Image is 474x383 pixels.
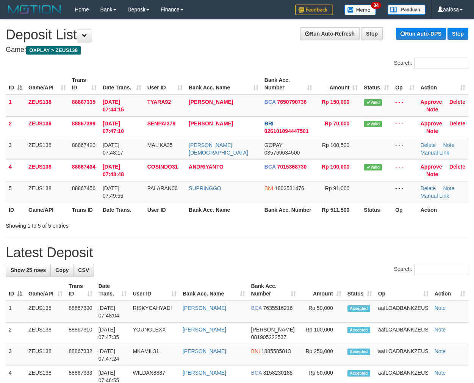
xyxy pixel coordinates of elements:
span: SENPAI378 [147,120,175,127]
th: ID: activate to sort column descending [6,279,25,301]
th: Status: activate to sort column ascending [344,279,375,301]
a: Delete [449,120,465,127]
span: Copy [55,267,69,273]
span: [DATE] 07:47:10 [103,120,124,134]
label: Search: [394,264,468,275]
span: Copy 026101094447501 to clipboard [264,128,309,134]
img: Feedback.jpg [295,5,333,15]
th: Op: activate to sort column ascending [375,279,432,301]
td: [DATE] 07:47:35 [95,323,130,344]
a: Run Auto-Refresh [300,27,360,40]
th: ID: activate to sort column descending [6,73,25,95]
span: Accepted [347,327,370,333]
th: Status [361,203,392,217]
td: ZEUS138 [25,323,66,344]
td: Rp 50,000 [299,301,344,323]
th: Amount: activate to sort column ascending [315,73,361,95]
h1: Latest Deposit [6,245,468,260]
td: - - - [392,138,418,159]
span: COSINDO31 [147,164,178,170]
a: Note [435,327,446,333]
a: [PERSON_NAME] [183,370,226,376]
h1: Deposit List [6,27,468,42]
a: Note [426,106,438,113]
span: Rp 150,000 [322,99,349,105]
a: [PERSON_NAME] [189,99,233,105]
a: Note [435,370,446,376]
span: BCA [251,370,262,376]
td: 1 [6,301,25,323]
td: aafLOADBANKZEUS [375,323,432,344]
a: Note [426,128,438,134]
td: - - - [392,159,418,181]
img: MOTION_logo.png [6,4,63,15]
span: TYARA92 [147,99,171,105]
a: Stop [361,27,383,40]
span: GOPAY [264,142,282,148]
span: Copy 7015368730 to clipboard [277,164,307,170]
span: BCA [264,164,276,170]
a: Note [435,305,446,311]
th: Date Trans. [100,203,144,217]
th: User ID [144,203,186,217]
a: Manual Link [421,193,449,199]
th: Game/API: activate to sort column ascending [25,73,69,95]
td: 2 [6,116,25,138]
a: Delete [421,142,436,148]
span: Accepted [347,349,370,355]
span: [DATE] 07:44:15 [103,99,124,113]
span: Copy 7650790736 to clipboard [277,99,307,105]
th: Bank Acc. Name: activate to sort column ascending [180,279,248,301]
span: BNI [264,185,273,191]
h4: Game: [6,46,468,54]
th: Bank Acc. Number: activate to sort column ascending [248,279,299,301]
td: - - - [392,95,418,117]
a: [PERSON_NAME] [183,348,226,354]
th: User ID: activate to sort column ascending [144,73,186,95]
th: ID [6,203,25,217]
span: [DATE] 07:48:48 [103,164,124,177]
span: BNI [251,348,260,354]
span: Copy 7635516216 to clipboard [263,305,293,311]
span: 88867399 [72,120,95,127]
a: Note [443,142,455,148]
td: aafLOADBANKZEUS [375,344,432,366]
th: Game/API [25,203,69,217]
span: Copy 3158230188 to clipboard [263,370,293,376]
th: Game/API: activate to sort column ascending [25,279,66,301]
a: Note [426,171,438,177]
span: PALARAN06 [147,185,178,191]
a: [PERSON_NAME] [189,120,233,127]
td: aafLOADBANKZEUS [375,301,432,323]
input: Search: [415,58,468,69]
span: 88867420 [72,142,95,148]
th: Bank Acc. Number: activate to sort column ascending [261,73,315,95]
a: ANDRIYANTO [189,164,224,170]
th: Amount: activate to sort column ascending [299,279,344,301]
th: Action [418,203,468,217]
a: Delete [449,99,465,105]
td: ZEUS138 [25,138,69,159]
span: Copy 1885585813 to clipboard [261,348,291,354]
span: Copy 081905222537 to clipboard [251,334,286,340]
a: Delete [421,185,436,191]
td: - - - [392,116,418,138]
td: 3 [6,344,25,366]
th: Action: activate to sort column ascending [418,73,468,95]
span: Copy 1803531476 to clipboard [275,185,304,191]
th: Trans ID: activate to sort column ascending [69,73,100,95]
span: Copy 085769634500 to clipboard [264,150,300,156]
td: - - - [392,181,418,203]
td: Rp 100,000 [299,323,344,344]
a: Note [443,185,455,191]
th: Bank Acc. Name [186,203,261,217]
span: Valid transaction [364,164,382,170]
th: Trans ID: activate to sort column ascending [66,279,95,301]
td: 5 [6,181,25,203]
td: RISKYCAHYADI [130,301,180,323]
td: YOUNGLEXX [130,323,180,344]
td: 1 [6,95,25,117]
span: 88867335 [72,99,95,105]
td: 2 [6,323,25,344]
a: Show 25 rows [6,264,51,277]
